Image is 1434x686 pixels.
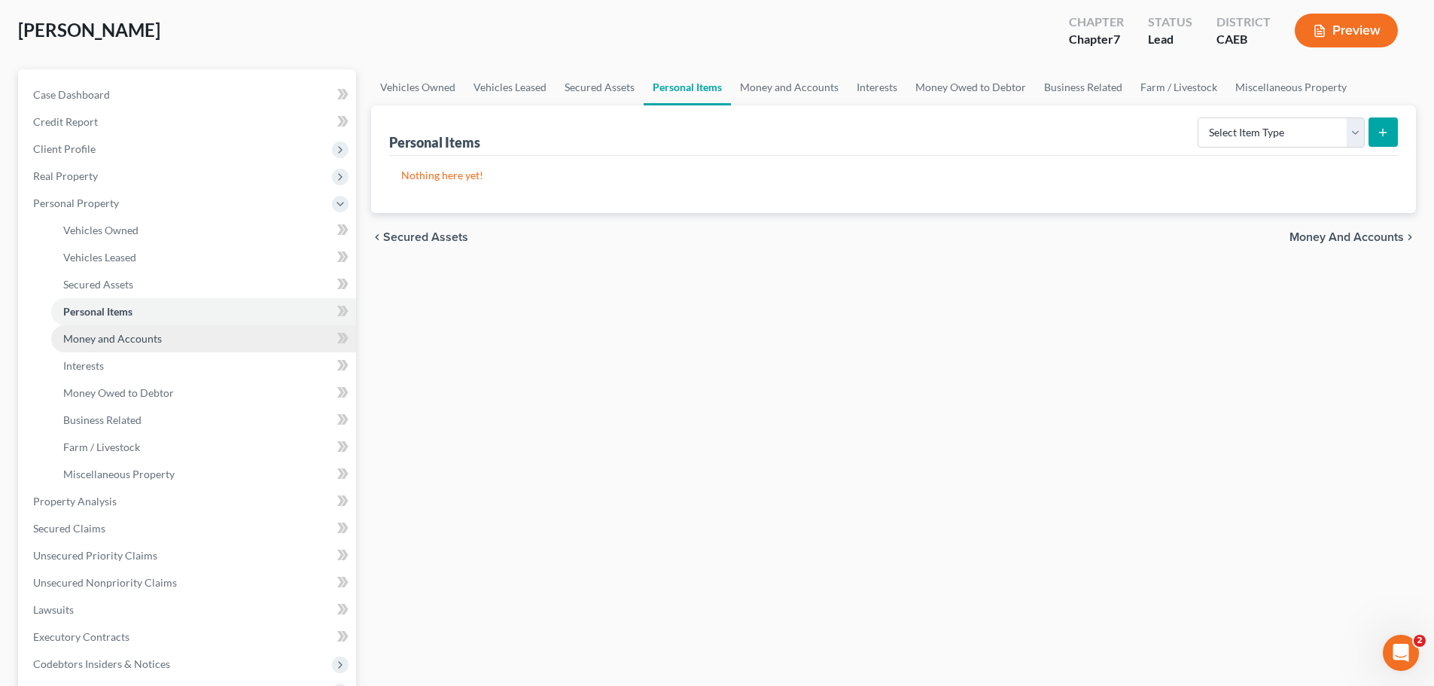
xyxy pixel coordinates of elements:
a: Secured Assets [51,271,356,298]
a: Unsecured Priority Claims [21,542,356,569]
span: Money Owed to Debtor [63,386,174,399]
a: Vehicles Owned [371,69,464,105]
span: Money and Accounts [63,332,162,345]
span: Secured Assets [383,231,468,243]
div: Chapter [1069,31,1124,48]
a: Personal Items [644,69,731,105]
a: Vehicles Owned [51,217,356,244]
span: Secured Assets [63,278,133,291]
a: Interests [848,69,906,105]
span: Miscellaneous Property [63,468,175,480]
span: Personal Property [33,197,119,209]
span: Property Analysis [33,495,117,508]
button: Preview [1295,14,1398,47]
span: [PERSON_NAME] [18,19,160,41]
a: Lawsuits [21,596,356,623]
i: chevron_right [1404,231,1416,243]
span: Farm / Livestock [63,441,140,453]
iframe: Intercom live chat [1383,635,1419,671]
a: Interests [51,352,356,380]
a: Personal Items [51,298,356,325]
div: District [1216,14,1271,31]
span: Business Related [63,413,142,426]
a: Miscellaneous Property [51,461,356,488]
span: Unsecured Priority Claims [33,549,157,562]
span: 2 [1414,635,1426,647]
span: Codebtors Insiders & Notices [33,657,170,670]
a: Miscellaneous Property [1226,69,1356,105]
a: Money Owed to Debtor [906,69,1035,105]
a: Unsecured Nonpriority Claims [21,569,356,596]
a: Secured Assets [556,69,644,105]
a: Farm / Livestock [1131,69,1226,105]
span: Unsecured Nonpriority Claims [33,576,177,589]
span: 7 [1113,32,1120,46]
i: chevron_left [371,231,383,243]
div: Status [1148,14,1192,31]
a: Money and Accounts [731,69,848,105]
a: Business Related [51,407,356,434]
p: Nothing here yet! [401,168,1386,183]
a: Money Owed to Debtor [51,380,356,407]
a: Vehicles Leased [464,69,556,105]
a: Case Dashboard [21,81,356,108]
span: Lawsuits [33,603,74,616]
a: Executory Contracts [21,623,356,651]
a: Business Related [1035,69,1131,105]
a: Property Analysis [21,488,356,515]
span: Vehicles Leased [63,251,136,264]
a: Credit Report [21,108,356,136]
div: Chapter [1069,14,1124,31]
span: Vehicles Owned [63,224,139,236]
a: Money and Accounts [51,325,356,352]
span: Credit Report [33,115,98,128]
div: Personal Items [389,133,480,151]
div: Lead [1148,31,1192,48]
a: Vehicles Leased [51,244,356,271]
span: Money and Accounts [1289,231,1404,243]
span: Secured Claims [33,522,105,535]
span: Client Profile [33,142,96,155]
span: Personal Items [63,305,132,318]
button: chevron_left Secured Assets [371,231,468,243]
span: Case Dashboard [33,88,110,101]
span: Executory Contracts [33,630,129,643]
a: Farm / Livestock [51,434,356,461]
button: Money and Accounts chevron_right [1289,231,1416,243]
a: Secured Claims [21,515,356,542]
span: Interests [63,359,104,372]
div: CAEB [1216,31,1271,48]
span: Real Property [33,169,98,182]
